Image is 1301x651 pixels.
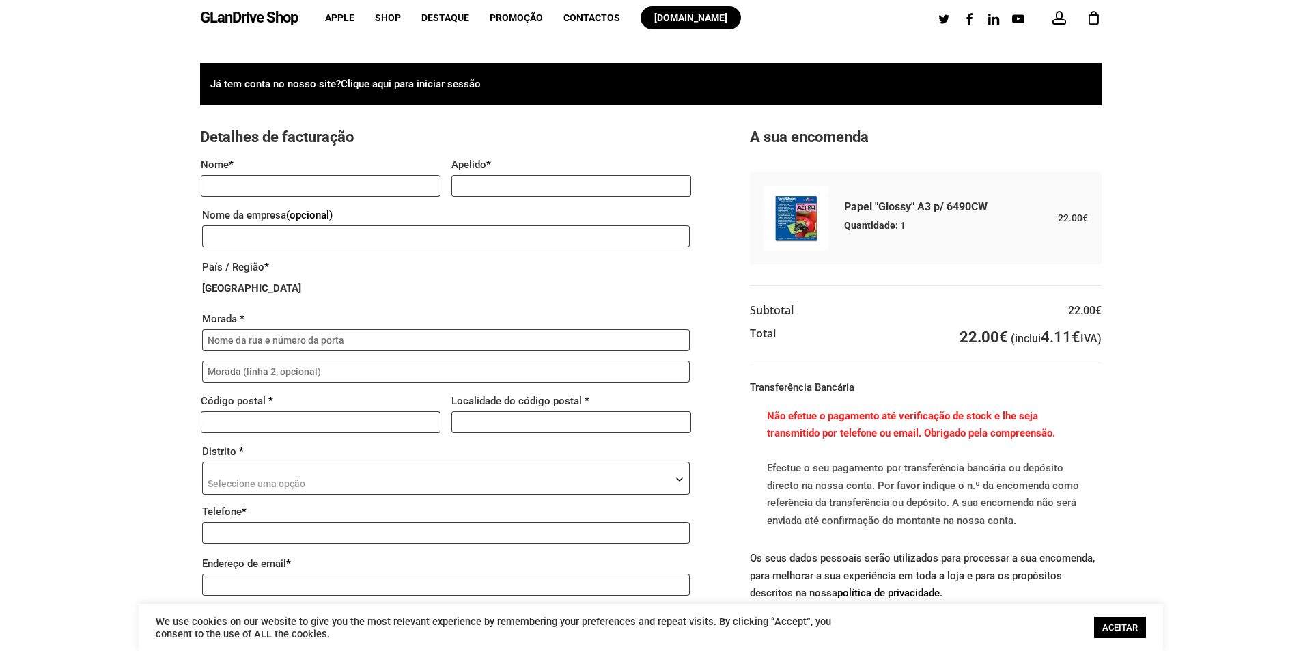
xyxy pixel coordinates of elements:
[200,126,693,149] h3: Detalhes de facturação
[208,478,305,489] span: Seleccione uma opção
[1058,212,1088,223] bdi: 22.00
[750,126,1102,149] h3: A sua encomenda
[767,410,1055,440] b: Não efetue o pagamento até verificação de stock e lhe seja transmitido por telefone ou email. Obr...
[654,12,727,23] span: [DOMAIN_NAME]
[451,391,691,411] label: Localidade do código postal
[202,205,690,225] label: Nome da empresa
[764,186,828,251] img: QlA3MUdBMw==.jpg
[200,63,1102,105] div: Já tem conta no nosso site?
[750,381,854,393] label: Transferência Bancária
[750,550,1102,618] p: Os seus dados pessoais serão utilizados para processar a sua encomenda, para melhorar a sua exper...
[490,13,543,23] a: Promoção
[1068,304,1102,317] bdi: 22.00
[202,329,690,351] input: Nome da rua e número da porta
[1011,332,1102,345] small: (inclui IVA)
[960,329,1008,346] bdi: 22.00
[1041,329,1080,346] span: 4.11
[1072,329,1080,346] span: €
[451,154,691,175] label: Apelido
[844,214,988,236] span: Quantidade: 1
[375,13,401,23] a: Shop
[490,12,543,23] span: Promoção
[641,13,741,23] a: [DOMAIN_NAME]
[563,12,620,23] span: Contactos
[421,13,469,23] a: Destaque
[563,13,620,23] a: Contactos
[202,282,301,294] strong: [GEOGRAPHIC_DATA]
[202,361,690,383] input: Morada (linha 2, opcional)
[421,12,469,23] span: Destaque
[750,299,794,322] th: Subtotal
[201,154,440,175] label: Nome
[202,501,690,522] label: Telefone
[837,587,940,599] a: política de privacidade
[760,408,1091,530] p: Efectue o seu pagamento por transferência bancária ou depósito directo na nossa conta. Por favor ...
[202,441,690,462] label: Distrito
[202,462,690,495] span: Distrito
[201,391,440,411] label: Código postal
[202,309,690,329] label: Morada
[325,13,354,23] a: Apple
[844,200,988,213] a: Papel "Glossy" A3 p/ 6490CW
[286,209,333,221] span: (opcional)
[999,329,1008,346] span: €
[200,10,298,25] a: GLanDrive Shop
[341,77,481,92] a: Clique aqui para iniciar sessão
[325,12,354,23] span: Apple
[375,12,401,23] span: Shop
[156,615,849,640] div: We use cookies on our website to give you the most relevant experience by remembering your prefer...
[1094,617,1146,638] a: ACEITAR
[750,322,776,349] th: Total
[1095,304,1102,317] span: €
[202,257,690,277] label: País / Região
[1082,212,1088,223] span: €
[202,553,690,574] label: Endereço de email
